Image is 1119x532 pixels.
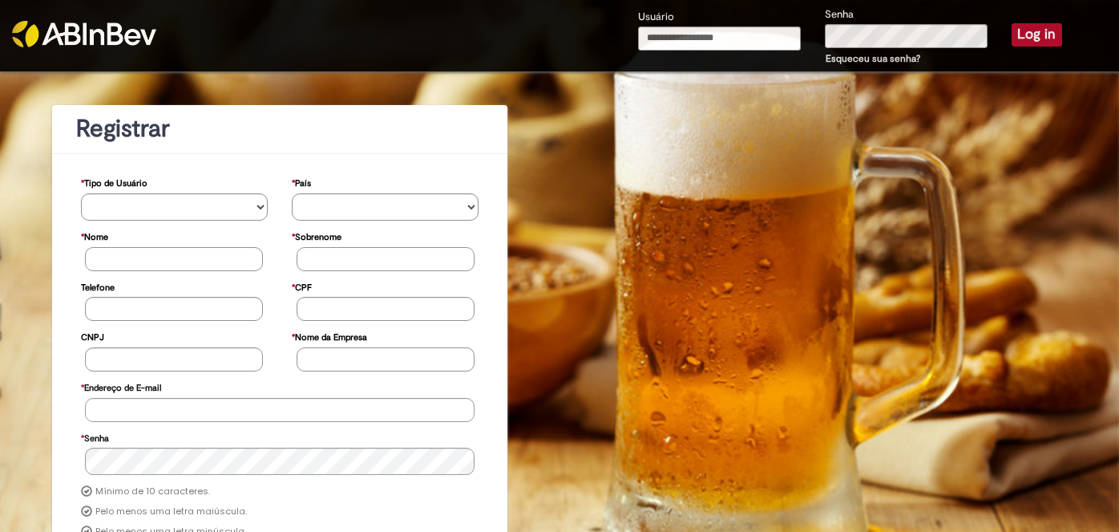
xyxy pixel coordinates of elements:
[81,224,108,247] label: Nome
[825,7,854,22] label: Senha
[292,224,341,247] label: Sobrenome
[826,52,920,65] a: Esqueceu sua senha?
[292,324,367,347] label: Nome da Empresa
[1012,23,1062,46] button: Log in
[81,375,161,398] label: Endereço de E-mail
[95,485,210,498] label: Mínimo de 10 caracteres.
[292,274,312,298] label: CPF
[81,170,147,193] label: Tipo de Usuário
[81,425,109,449] label: Senha
[292,170,311,193] label: País
[95,506,247,518] label: Pelo menos uma letra maiúscula.
[81,274,115,298] label: Telefone
[12,21,156,47] img: ABInbev-white.png
[76,116,483,142] h1: Registrar
[638,10,674,25] label: Usuário
[81,324,104,347] label: CNPJ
